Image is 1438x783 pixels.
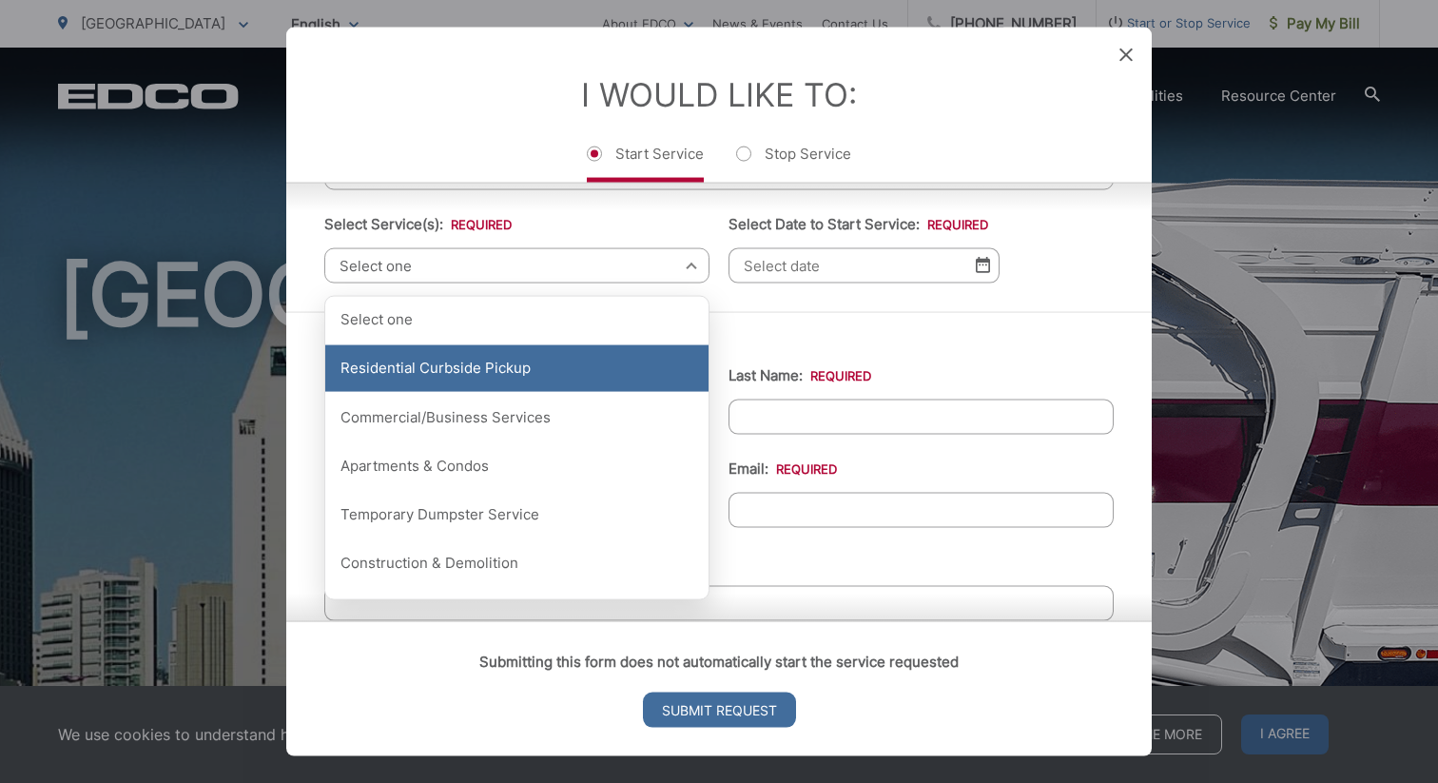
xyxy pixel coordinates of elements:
div: Residential Curbside Pickup [325,344,709,392]
div: Apartments & Condos [325,442,709,490]
div: Commercial/Business Services [325,393,709,440]
label: Start Service [587,144,704,182]
label: Select Service(s): [324,215,512,232]
label: Email: [729,460,837,477]
strong: Submitting this form does not automatically start the service requested [479,653,959,671]
input: Select date [729,247,1000,283]
label: Stop Service [736,144,851,182]
label: I Would Like To: [581,74,857,113]
div: Select one [325,296,709,343]
img: Select date [976,257,990,273]
span: Select one [324,247,709,283]
div: Temporary Dumpster Service [325,491,709,538]
input: Submit Request [643,693,796,728]
div: Construction & Demolition [325,539,709,587]
label: Select Date to Start Service: [729,215,988,232]
label: Last Name: [729,366,871,383]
